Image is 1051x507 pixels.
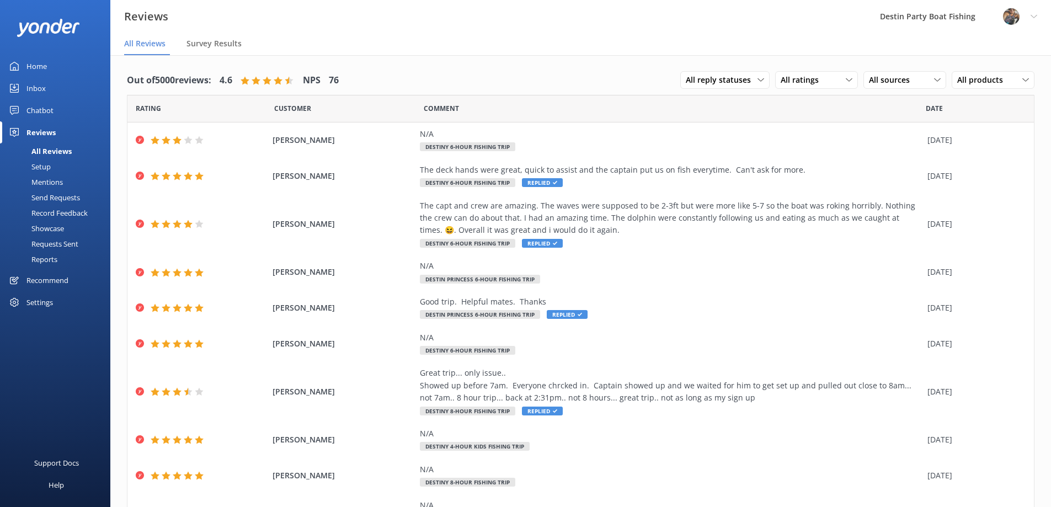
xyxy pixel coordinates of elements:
span: Destiny 6-Hour Fishing Trip [420,239,515,248]
div: [DATE] [927,386,1020,398]
a: Send Requests [7,190,110,205]
span: [PERSON_NAME] [273,338,415,350]
span: Replied [547,310,588,319]
div: [DATE] [927,338,1020,350]
span: All products [957,74,1010,86]
span: Destiny 6-Hour Fishing Trip [420,178,515,187]
div: Mentions [7,174,63,190]
span: All sources [869,74,916,86]
a: Requests Sent [7,236,110,252]
div: [DATE] [927,134,1020,146]
div: [DATE] [927,266,1020,278]
img: yonder-white-logo.png [17,19,80,37]
span: Replied [522,407,563,415]
span: [PERSON_NAME] [273,134,415,146]
a: Showcase [7,221,110,236]
span: Destin Princess 6-Hour Fishing Trip [420,275,540,284]
span: [PERSON_NAME] [273,266,415,278]
div: N/A [420,463,922,476]
div: Reports [7,252,57,267]
div: The capt and crew are amazing. The waves were supposed to be 2-3ft but were more like 5-7 so the ... [420,200,922,237]
a: Mentions [7,174,110,190]
img: 250-1666038197.jpg [1003,8,1020,25]
div: Great trip... only issue.. Showed up before 7am. Everyone chrcked in. Captain showed up and we wa... [420,367,922,404]
div: [DATE] [927,302,1020,314]
span: Date [926,103,943,114]
span: Question [424,103,459,114]
span: Survey Results [186,38,242,49]
span: [PERSON_NAME] [273,434,415,446]
div: Settings [26,291,53,313]
span: Date [274,103,311,114]
span: Destiny 6-Hour Fishing Trip [420,346,515,355]
div: N/A [420,260,922,272]
a: Record Feedback [7,205,110,221]
div: Help [49,474,64,496]
div: [DATE] [927,434,1020,446]
div: The deck hands were great, quick to assist and the captain put us on fish everytime. Can't ask fo... [420,164,922,176]
div: Setup [7,159,51,174]
a: Setup [7,159,110,174]
div: Reviews [26,121,56,143]
span: All Reviews [124,38,166,49]
div: [DATE] [927,170,1020,182]
div: Inbox [26,77,46,99]
div: Showcase [7,221,64,236]
span: Replied [522,178,563,187]
span: [PERSON_NAME] [273,469,415,482]
div: [DATE] [927,218,1020,230]
div: Requests Sent [7,236,78,252]
span: Destiny 4-Hour Kids Fishing Trip [420,442,530,451]
span: Destin Princess 6-Hour Fishing Trip [420,310,540,319]
div: N/A [420,128,922,140]
span: All reply statuses [686,74,757,86]
a: Reports [7,252,110,267]
div: Send Requests [7,190,80,205]
div: Record Feedback [7,205,88,221]
span: Date [136,103,161,114]
div: [DATE] [927,469,1020,482]
span: [PERSON_NAME] [273,170,415,182]
h4: 76 [329,73,339,88]
span: Destiny 8-Hour Fishing Trip [420,478,515,487]
h3: Reviews [124,8,168,25]
span: Destiny 8-Hour Fishing Trip [420,407,515,415]
div: All Reviews [7,143,72,159]
div: N/A [420,332,922,344]
span: All ratings [781,74,825,86]
div: Good trip. Helpful mates. Thanks [420,296,922,308]
div: Home [26,55,47,77]
span: [PERSON_NAME] [273,386,415,398]
span: Destiny 6-Hour Fishing Trip [420,142,515,151]
h4: 4.6 [220,73,232,88]
div: Chatbot [26,99,54,121]
div: N/A [420,428,922,440]
div: Support Docs [34,452,79,474]
span: Replied [522,239,563,248]
span: [PERSON_NAME] [273,302,415,314]
h4: Out of 5000 reviews: [127,73,211,88]
span: [PERSON_NAME] [273,218,415,230]
h4: NPS [303,73,321,88]
a: All Reviews [7,143,110,159]
div: Recommend [26,269,68,291]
